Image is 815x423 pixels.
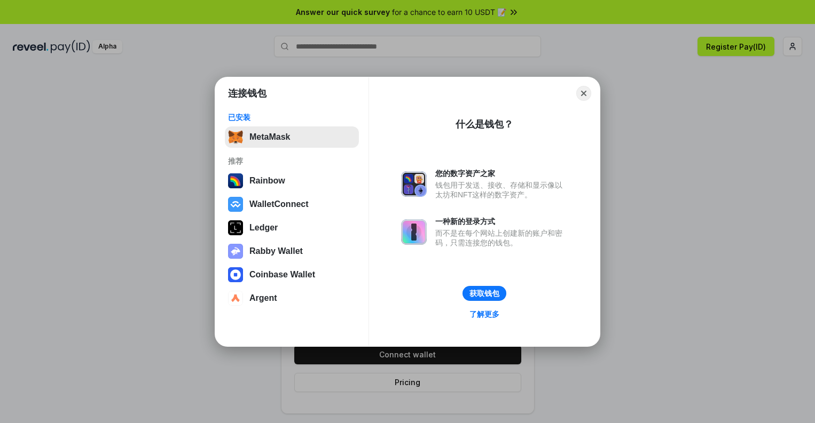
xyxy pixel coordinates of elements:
img: svg+xml,%3Csvg%20xmlns%3D%22http%3A%2F%2Fwww.w3.org%2F2000%2Fsvg%22%20fill%3D%22none%22%20viewBox... [228,244,243,259]
div: 了解更多 [469,309,499,319]
img: svg+xml,%3Csvg%20xmlns%3D%22http%3A%2F%2Fwww.w3.org%2F2000%2Fsvg%22%20width%3D%2228%22%20height%3... [228,220,243,235]
div: 获取钱包 [469,289,499,298]
div: 推荐 [228,156,356,166]
img: svg+xml,%3Csvg%20width%3D%2228%22%20height%3D%2228%22%20viewBox%3D%220%200%2028%2028%22%20fill%3D... [228,267,243,282]
img: svg+xml,%3Csvg%20width%3D%22120%22%20height%3D%22120%22%20viewBox%3D%220%200%20120%20120%22%20fil... [228,173,243,188]
div: Rainbow [249,176,285,186]
button: Close [576,86,591,101]
div: 已安装 [228,113,356,122]
button: MetaMask [225,126,359,148]
div: Rabby Wallet [249,246,303,256]
div: 而不是在每个网站上创建新的账户和密码，只需连接您的钱包。 [435,228,568,248]
img: svg+xml,%3Csvg%20xmlns%3D%22http%3A%2F%2Fwww.w3.org%2F2000%2Fsvg%22%20fill%3D%22none%22%20viewBox... [401,171,427,197]
div: 您的数字资产之家 [435,169,568,178]
div: Argent [249,293,277,303]
div: Ledger [249,223,278,233]
button: Argent [225,288,359,309]
div: 一种新的登录方式 [435,217,568,226]
h1: 连接钱包 [228,87,267,100]
button: Rainbow [225,170,359,191]
div: Coinbase Wallet [249,270,315,280]
button: Coinbase Wallet [225,264,359,285]
img: svg+xml,%3Csvg%20width%3D%2228%22%20height%3D%2228%22%20viewBox%3D%220%200%2028%2028%22%20fill%3D... [228,291,243,306]
div: WalletConnect [249,199,309,209]
button: 获取钱包 [463,286,506,301]
button: Rabby Wallet [225,241,359,262]
button: WalletConnect [225,194,359,215]
img: svg+xml,%3Csvg%20xmlns%3D%22http%3A%2F%2Fwww.w3.org%2F2000%2Fsvg%22%20fill%3D%22none%22%20viewBox... [401,219,427,245]
img: svg+xml,%3Csvg%20fill%3D%22none%22%20height%3D%2233%22%20viewBox%3D%220%200%2035%2033%22%20width%... [228,130,243,145]
a: 了解更多 [463,307,506,321]
div: 钱包用于发送、接收、存储和显示像以太坊和NFT这样的数字资产。 [435,180,568,199]
div: MetaMask [249,132,290,142]
div: 什么是钱包？ [456,118,513,131]
button: Ledger [225,217,359,238]
img: svg+xml,%3Csvg%20width%3D%2228%22%20height%3D%2228%22%20viewBox%3D%220%200%2028%2028%22%20fill%3D... [228,197,243,212]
